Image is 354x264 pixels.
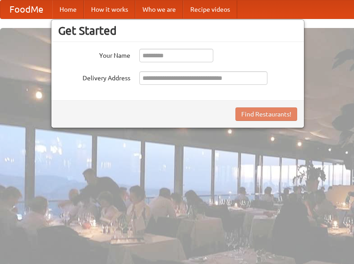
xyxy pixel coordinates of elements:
[52,0,84,19] a: Home
[135,0,183,19] a: Who we are
[58,49,130,60] label: Your Name
[58,24,297,37] h3: Get Started
[58,71,130,83] label: Delivery Address
[84,0,135,19] a: How it works
[183,0,237,19] a: Recipe videos
[235,107,297,121] button: Find Restaurants!
[0,0,52,19] a: FoodMe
